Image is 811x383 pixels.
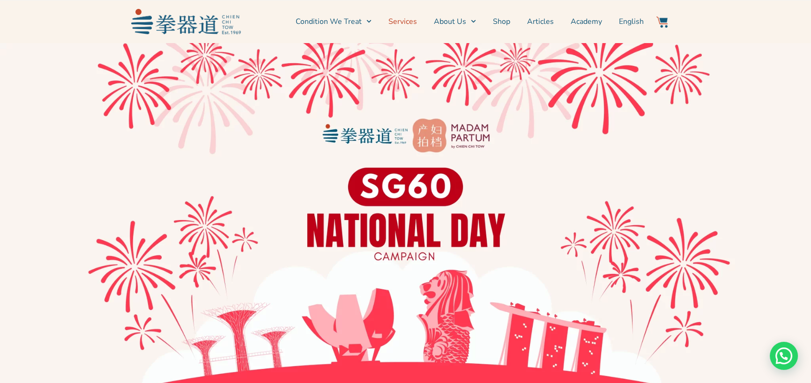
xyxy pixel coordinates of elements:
[246,10,644,33] nav: Menu
[527,10,554,33] a: Articles
[619,10,644,33] a: English
[296,10,372,33] a: Condition We Treat
[388,10,417,33] a: Services
[656,16,668,28] img: Website Icon-03
[493,10,510,33] a: Shop
[619,16,644,27] span: English
[434,10,476,33] a: About Us
[571,10,602,33] a: Academy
